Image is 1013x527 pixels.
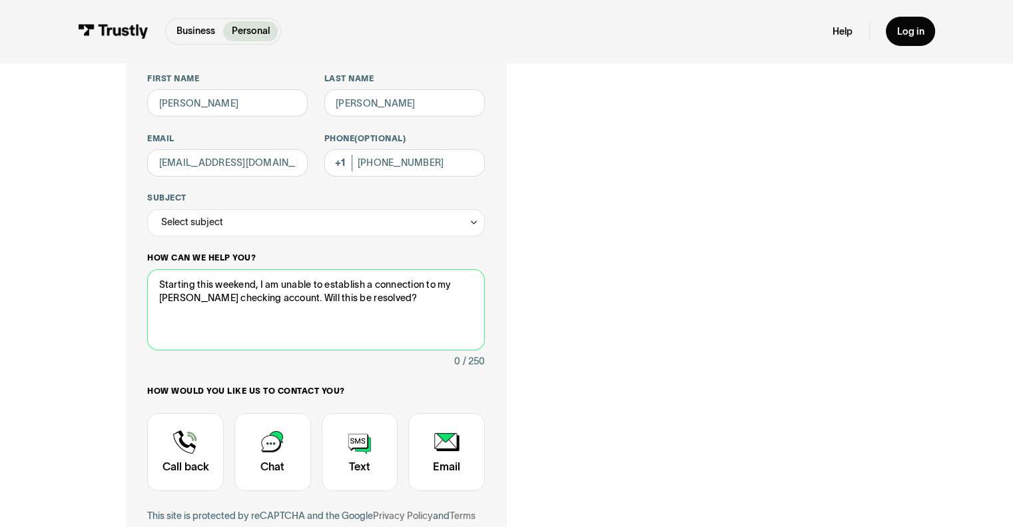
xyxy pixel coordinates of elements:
label: How would you like us to contact you? [147,386,484,396]
label: Last name [324,73,485,84]
img: Trustly Logo [78,24,149,39]
input: Howard [324,89,485,117]
div: Select subject [147,209,484,237]
p: Personal [232,24,270,38]
label: Subject [147,193,484,203]
a: Log in [886,17,935,45]
label: First name [147,73,308,84]
div: / 250 [463,353,485,370]
a: Business [169,21,224,41]
input: (555) 555-5555 [324,149,485,177]
div: Log in [896,25,924,38]
label: Phone [324,133,485,144]
label: How can we help you? [147,253,484,263]
div: 0 [454,353,460,370]
label: Email [147,133,308,144]
div: Select subject [161,214,223,231]
input: Alex [147,89,308,117]
a: Help [833,25,852,38]
p: Business [176,24,215,38]
span: (Optional) [354,134,406,143]
a: Privacy Policy [373,510,433,521]
input: alex@mail.com [147,149,308,177]
a: Personal [223,21,278,41]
